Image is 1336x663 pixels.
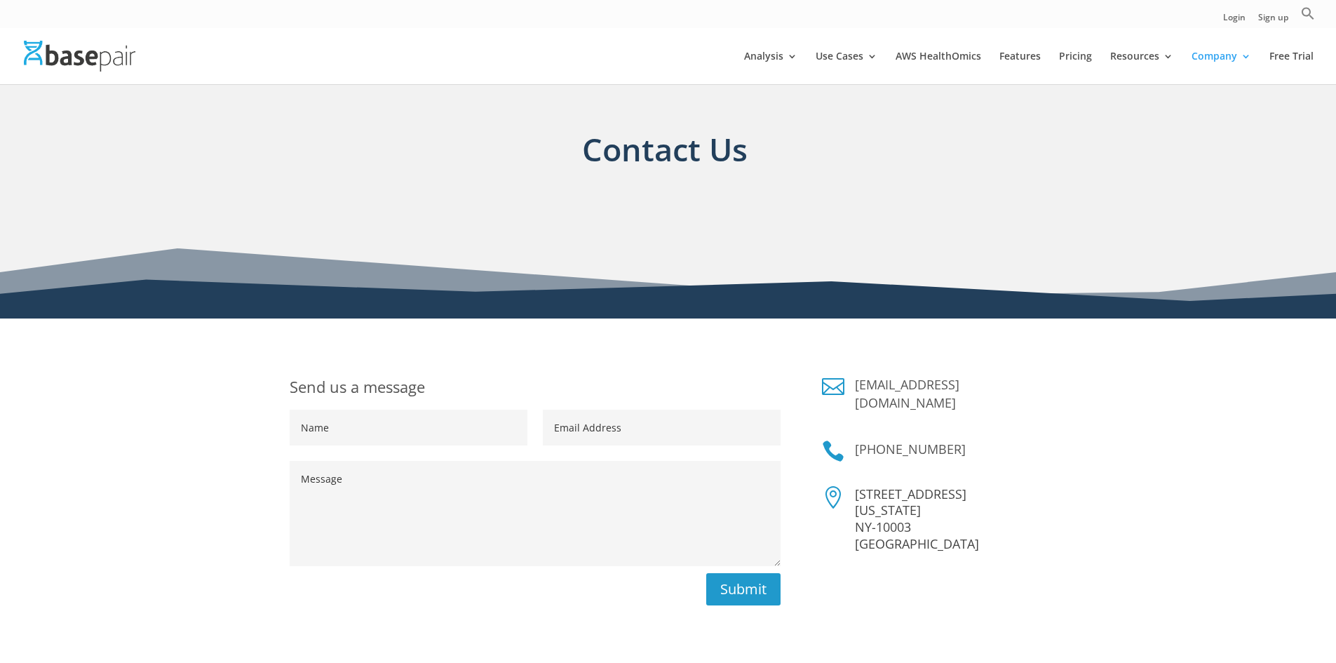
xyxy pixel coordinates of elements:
[1258,13,1288,28] a: Sign up
[290,410,527,446] input: Name
[822,486,844,509] span: 
[855,376,959,411] a: [EMAIL_ADDRESS][DOMAIN_NAME]
[706,573,781,605] button: Submit
[896,51,981,84] a: AWS HealthOmics
[744,51,797,84] a: Analysis
[822,440,844,462] a: 
[1192,51,1251,84] a: Company
[822,375,844,398] a: 
[1223,13,1246,28] a: Login
[1269,51,1314,84] a: Free Trial
[290,375,781,410] h1: Send us a message
[1301,6,1315,28] a: Search Icon Link
[816,51,877,84] a: Use Cases
[999,51,1041,84] a: Features
[1301,6,1315,20] svg: Search
[24,41,135,71] img: Basepair
[543,410,781,446] input: Email Address
[1059,51,1092,84] a: Pricing
[290,126,1040,194] h1: Contact Us
[855,486,1046,553] p: [STREET_ADDRESS] [US_STATE] NY-10003 [GEOGRAPHIC_DATA]
[855,441,966,457] a: [PHONE_NUMBER]
[1110,51,1173,84] a: Resources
